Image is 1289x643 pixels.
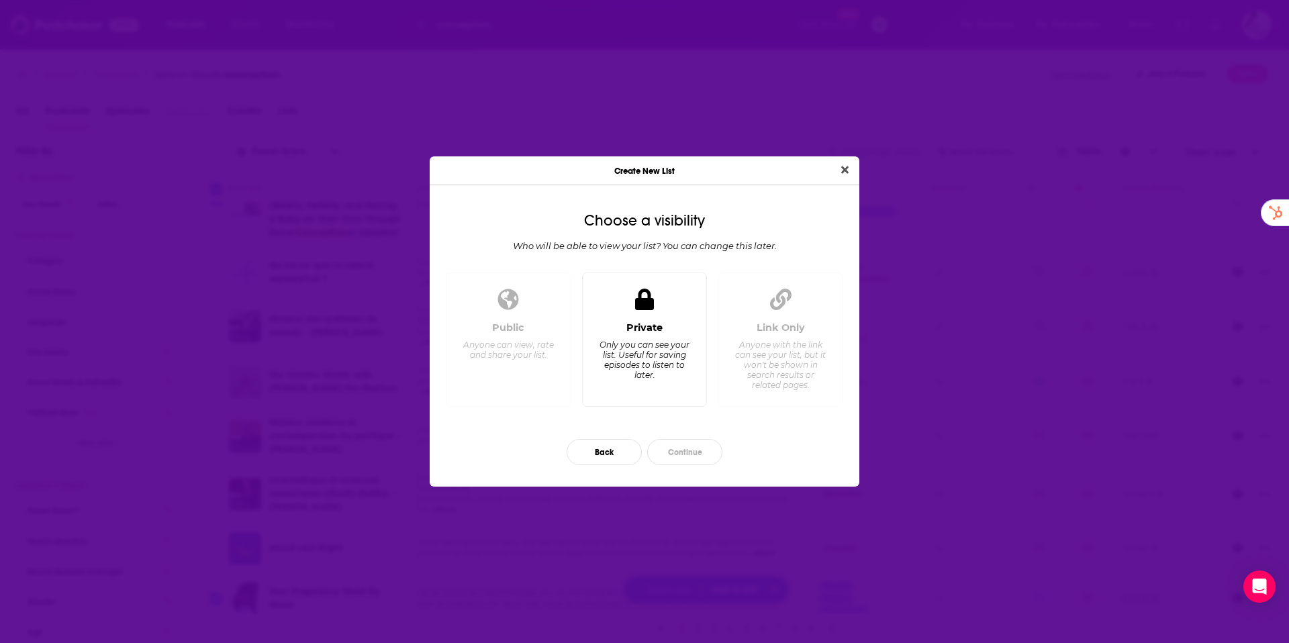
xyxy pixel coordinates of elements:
[463,340,555,360] div: Anyone can view, rate and share your list.
[598,340,690,380] div: Only you can see your list. Useful for saving episodes to listen to later.
[440,212,849,230] div: Choose a visibility
[440,240,849,251] div: Who will be able to view your list? You can change this later.
[757,321,805,334] div: Link Only
[647,439,722,465] button: Continue
[626,321,663,334] div: Private
[567,439,642,465] button: Back
[430,156,859,185] div: Create New List
[1243,571,1276,603] div: Open Intercom Messenger
[492,321,524,334] div: Public
[734,340,826,390] div: Anyone with the link can see your list, but it won't be shown in search results or related pages.
[836,162,854,179] button: Close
